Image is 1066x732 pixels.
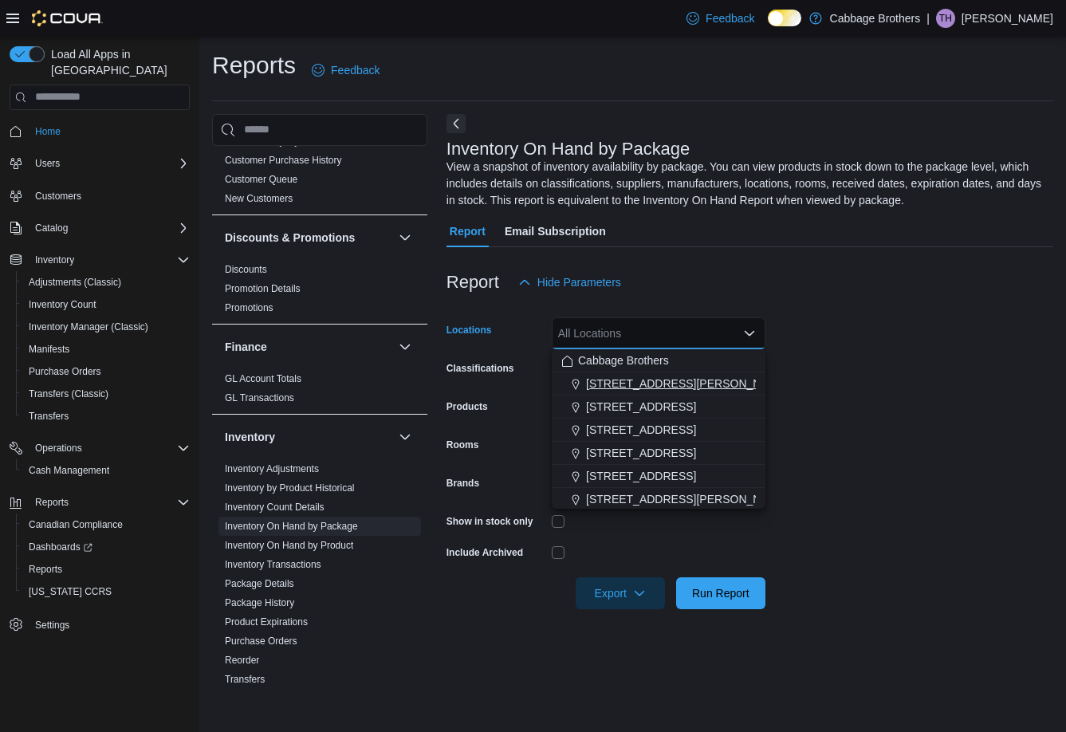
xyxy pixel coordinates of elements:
span: Inventory [35,254,74,266]
a: Inventory Transactions [225,559,321,570]
button: Cabbage Brothers [552,349,765,372]
span: Load All Apps in [GEOGRAPHIC_DATA] [45,46,190,78]
div: Discounts & Promotions [212,260,427,324]
span: [STREET_ADDRESS] [586,468,696,484]
button: Inventory [395,427,415,447]
span: Discounts [225,263,267,276]
span: Inventory Manager (Classic) [29,321,148,333]
span: Home [29,121,190,141]
a: Dashboards [16,536,196,558]
span: Adjustments (Classic) [29,276,121,289]
span: Promotions [225,301,273,314]
span: [STREET_ADDRESS] [586,445,696,461]
span: Dashboards [29,541,92,553]
span: Cash Management [22,461,190,480]
input: Dark Mode [768,10,801,26]
span: [STREET_ADDRESS] [586,422,696,438]
button: [STREET_ADDRESS] [552,419,765,442]
span: Transfers [225,673,265,686]
button: Inventory Count [16,293,196,316]
span: Customers [29,186,190,206]
a: [US_STATE] CCRS [22,582,118,601]
button: Reports [29,493,75,512]
button: Reports [16,558,196,580]
a: Inventory Adjustments [225,463,319,474]
a: Cash Management [22,461,116,480]
button: Run Report [676,577,765,609]
span: Purchase Orders [29,365,101,378]
span: Package History [225,596,294,609]
span: Inventory Manager (Classic) [22,317,190,336]
button: Manifests [16,338,196,360]
button: Close list of options [743,327,756,340]
button: Inventory Manager (Classic) [16,316,196,338]
button: Cash Management [16,459,196,482]
p: | [926,9,930,28]
a: Purchase Orders [225,636,297,647]
span: Inventory by Product Historical [225,482,355,494]
a: Inventory On Hand by Package [225,521,358,532]
button: Finance [225,339,392,355]
h3: Inventory On Hand by Package [446,140,690,159]
span: Customer Queue [225,173,297,186]
button: Discounts & Promotions [225,230,392,246]
button: [STREET_ADDRESS][PERSON_NAME] [552,372,765,396]
div: Inventory [212,459,427,695]
button: [US_STATE] CCRS [16,580,196,603]
img: Cova [32,10,103,26]
span: Feedback [706,10,754,26]
span: Inventory Transactions [225,558,321,571]
a: Feedback [305,54,386,86]
h3: Inventory [225,429,275,445]
button: Purchase Orders [16,360,196,383]
button: Reports [3,491,196,514]
span: Reports [22,560,190,579]
p: Cabbage Brothers [830,9,921,28]
label: Brands [446,477,479,490]
div: Choose from the following options [552,349,765,511]
button: Settings [3,612,196,636]
span: [STREET_ADDRESS][PERSON_NAME] [586,491,789,507]
span: Catalog [29,218,190,238]
span: TH [939,9,952,28]
a: Customer Purchase History [225,155,342,166]
span: Washington CCRS [22,582,190,601]
button: Inventory [29,250,81,270]
span: Users [29,154,190,173]
a: Inventory by Product Historical [225,482,355,494]
a: Adjustments (Classic) [22,273,128,292]
span: Users [35,157,60,170]
span: Reports [29,493,190,512]
a: Product Expirations [225,616,308,628]
a: Reorder [225,655,259,666]
span: Run Report [692,585,749,601]
a: Customer Loyalty Points [225,136,328,147]
a: Purchase Orders [22,362,108,381]
a: GL Account Totals [225,373,301,384]
button: Home [3,120,196,143]
a: Canadian Compliance [22,515,129,534]
span: Promotion Details [225,282,301,295]
span: Inventory Adjustments [225,462,319,475]
span: Inventory Count [29,298,96,311]
p: [PERSON_NAME] [962,9,1053,28]
span: Purchase Orders [22,362,190,381]
nav: Complex example [10,113,190,678]
a: New Customers [225,193,293,204]
a: Inventory Manager (Classic) [22,317,155,336]
button: Catalog [29,218,74,238]
span: Cash Management [29,464,109,477]
button: Customers [3,184,196,207]
span: Inventory Count Details [225,501,325,514]
button: Inventory [3,249,196,271]
a: Feedback [680,2,761,34]
label: Products [446,400,488,413]
label: Include Archived [446,546,523,559]
button: Next [446,114,466,133]
a: Dashboards [22,537,99,557]
span: Inventory Count [22,295,190,314]
a: Inventory Count Details [225,502,325,513]
span: Adjustments (Classic) [22,273,190,292]
a: Reports [22,560,69,579]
